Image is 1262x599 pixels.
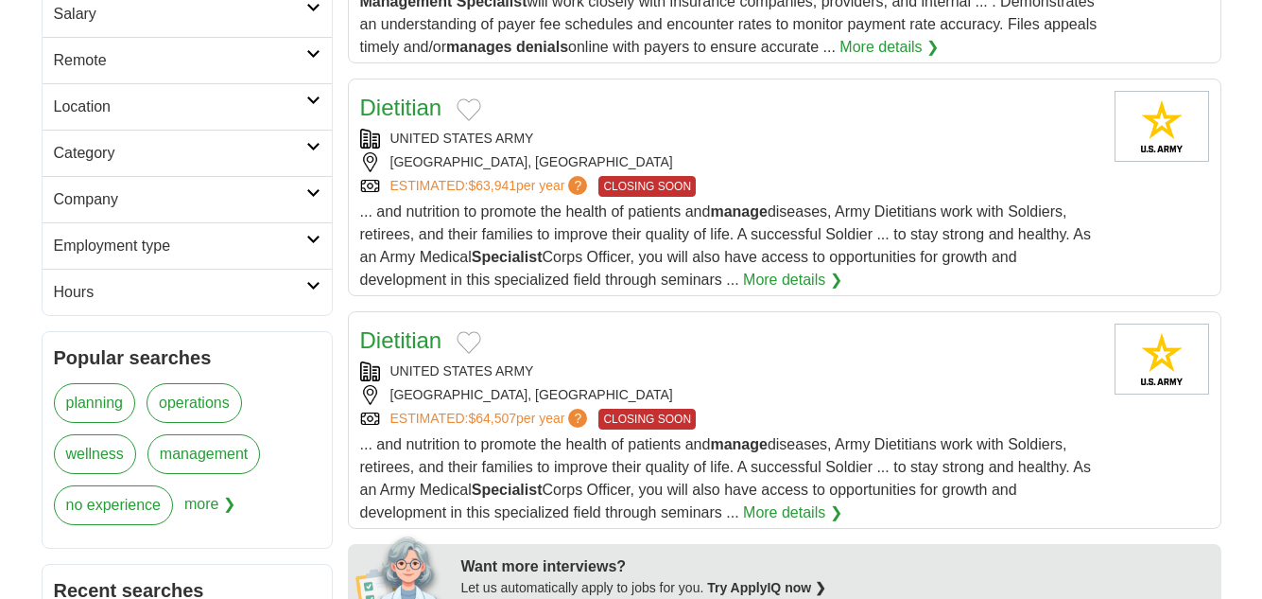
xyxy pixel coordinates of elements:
[472,482,543,498] strong: Specialist
[54,49,306,72] h2: Remote
[1115,91,1209,162] img: United States Army logo
[468,411,516,426] span: $64,507
[390,409,592,430] a: ESTIMATED:$64,507per year?
[568,176,587,195] span: ?
[568,409,587,428] span: ?
[446,39,511,55] strong: manages
[598,176,696,197] span: CLOSING SOON
[54,235,306,257] h2: Employment type
[147,383,242,423] a: operations
[54,142,306,165] h2: Category
[468,178,516,193] span: $63,941
[472,249,543,265] strong: Specialist
[360,203,1091,288] span: ... and nutrition to promote the health of patients and diseases, Army Dietitians work with Soldi...
[390,363,534,379] a: UNITED STATES ARMY
[707,580,826,595] a: Try ApplyIQ now ❯
[390,176,592,197] a: ESTIMATED:$63,941per year?
[54,188,306,211] h2: Company
[43,130,332,176] a: Category
[54,96,306,118] h2: Location
[1115,324,1209,395] img: United States Army logo
[184,485,235,537] span: more ❯
[360,385,1099,405] div: [GEOGRAPHIC_DATA], [GEOGRAPHIC_DATA]
[54,383,136,423] a: planning
[710,203,767,220] strong: manage
[54,434,136,474] a: wellness
[43,269,332,315] a: Hours
[54,485,174,525] a: no experience
[43,83,332,130] a: Location
[598,409,696,430] span: CLOSING SOON
[54,3,306,26] h2: Salary
[360,95,442,120] a: Dietitian
[360,152,1099,172] div: [GEOGRAPHIC_DATA], [GEOGRAPHIC_DATA]
[457,98,481,121] button: Add to favorite jobs
[461,578,1210,598] div: Let us automatically apply to jobs for you.
[147,434,260,474] a: management
[461,555,1210,578] div: Want more interviews?
[43,176,332,222] a: Company
[743,502,842,524] a: More details ❯
[710,436,767,452] strong: manage
[516,39,568,55] strong: denials
[43,37,332,83] a: Remote
[54,344,320,372] h2: Popular searches
[839,36,939,59] a: More details ❯
[360,436,1091,520] span: ... and nutrition to promote the health of patients and diseases, Army Dietitians work with Soldi...
[390,131,534,146] a: UNITED STATES ARMY
[360,327,442,353] a: Dietitian
[743,269,842,291] a: More details ❯
[43,222,332,269] a: Employment type
[54,281,306,304] h2: Hours
[457,331,481,354] button: Add to favorite jobs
